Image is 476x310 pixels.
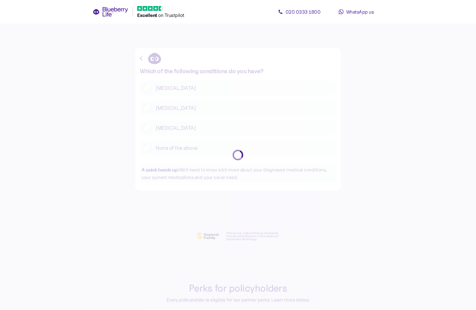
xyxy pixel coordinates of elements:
a: WhatsApp us [329,6,383,18]
span: Excellent ️ [137,12,158,18]
span: on Trustpilot [158,12,184,18]
a: 020 0333 1800 [272,6,326,18]
span: WhatsApp us [346,9,374,15]
span: 020 0333 1800 [286,9,321,15]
